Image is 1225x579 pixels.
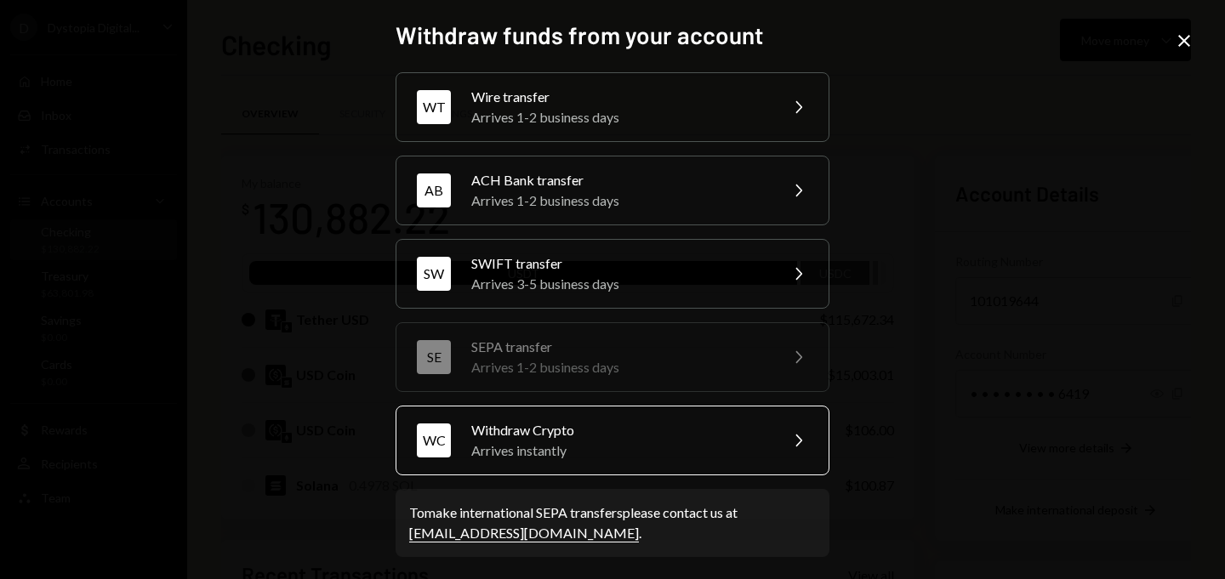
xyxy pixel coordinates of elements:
[396,406,829,475] button: WCWithdraw CryptoArrives instantly
[396,72,829,142] button: WTWire transferArrives 1-2 business days
[409,502,816,543] div: To make international SEPA transfers please contact us at .
[396,19,829,52] h2: Withdraw funds from your account
[417,90,451,124] div: WT
[471,87,767,107] div: Wire transfer
[417,340,451,374] div: SE
[471,440,767,461] div: Arrives instantly
[471,357,767,377] div: Arrives 1-2 business days
[471,274,767,294] div: Arrives 3-5 business days
[417,423,451,457] div: WC
[471,190,767,211] div: Arrives 1-2 business days
[471,420,767,440] div: Withdraw Crypto
[396,239,829,309] button: SWSWIFT transferArrives 3-5 business days
[417,257,451,291] div: SW
[471,107,767,128] div: Arrives 1-2 business days
[396,322,829,392] button: SESEPA transferArrives 1-2 business days
[471,253,767,274] div: SWIFT transfer
[396,156,829,225] button: ABACH Bank transferArrives 1-2 business days
[471,337,767,357] div: SEPA transfer
[409,525,639,542] a: [EMAIL_ADDRESS][DOMAIN_NAME]
[471,170,767,190] div: ACH Bank transfer
[417,173,451,207] div: AB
